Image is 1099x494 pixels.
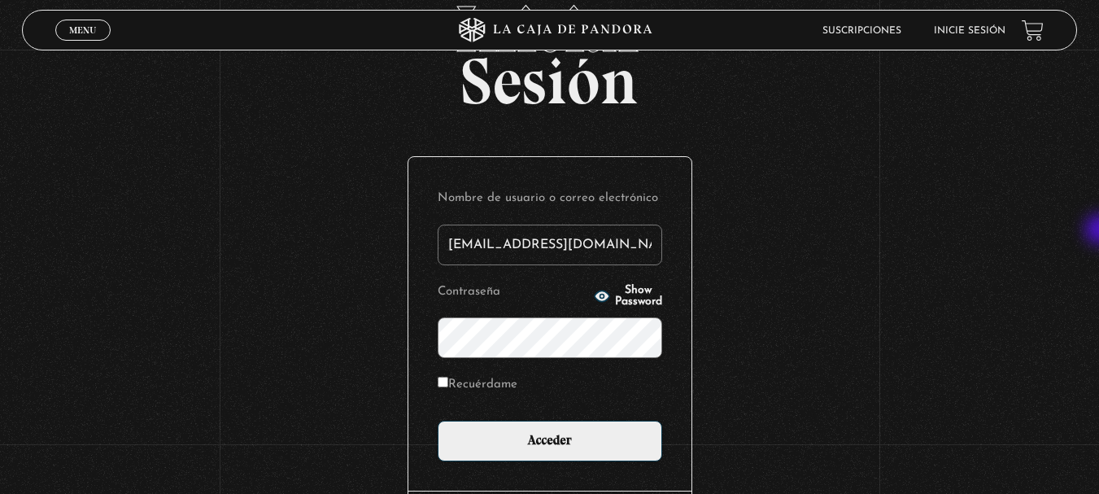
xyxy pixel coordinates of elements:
span: Menu [69,25,96,35]
input: Recuérdame [438,377,448,387]
input: Acceder [438,421,662,461]
span: Cerrar [63,39,102,50]
a: View your shopping cart [1022,20,1044,42]
label: Nombre de usuario o correo electrónico [438,186,662,212]
a: Suscripciones [822,26,901,36]
a: Inicie sesión [934,26,1005,36]
button: Show Password [594,285,662,308]
label: Contraseña [438,280,589,305]
label: Recuérdame [438,373,517,398]
span: Show Password [615,285,662,308]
